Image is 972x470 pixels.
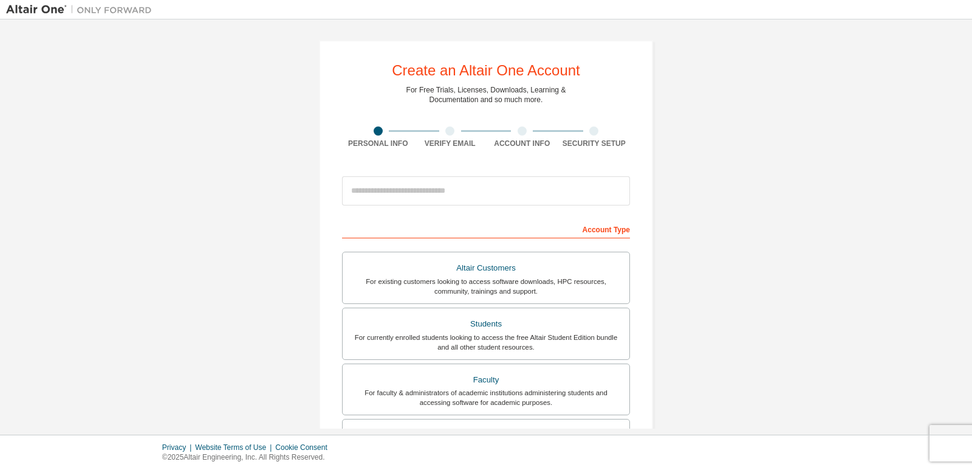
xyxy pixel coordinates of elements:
[350,372,622,389] div: Faculty
[162,452,335,463] p: © 2025 Altair Engineering, Inc. All Rights Reserved.
[342,219,630,238] div: Account Type
[6,4,158,16] img: Altair One
[350,260,622,277] div: Altair Customers
[195,443,275,452] div: Website Terms of Use
[350,333,622,352] div: For currently enrolled students looking to access the free Altair Student Edition bundle and all ...
[275,443,334,452] div: Cookie Consent
[350,427,622,444] div: Everyone else
[406,85,566,105] div: For Free Trials, Licenses, Downloads, Learning & Documentation and so much more.
[486,139,558,148] div: Account Info
[350,277,622,296] div: For existing customers looking to access software downloads, HPC resources, community, trainings ...
[414,139,487,148] div: Verify Email
[558,139,631,148] div: Security Setup
[350,316,622,333] div: Students
[392,63,580,78] div: Create an Altair One Account
[350,388,622,407] div: For faculty & administrators of academic institutions administering students and accessing softwa...
[342,139,414,148] div: Personal Info
[162,443,195,452] div: Privacy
